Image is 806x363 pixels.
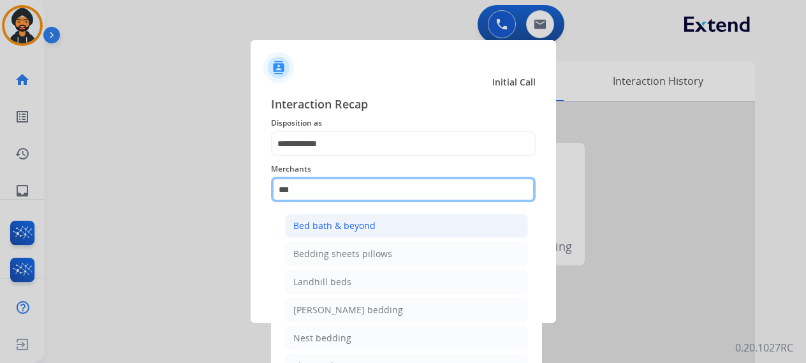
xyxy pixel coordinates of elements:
[263,52,294,83] img: contactIcon
[735,340,793,355] p: 0.20.1027RC
[492,76,536,89] span: Initial Call
[293,248,392,260] div: Bedding sheets pillows
[293,219,376,232] div: Bed bath & beyond
[293,304,403,316] div: [PERSON_NAME] bedding
[271,115,536,131] span: Disposition as
[293,332,351,344] div: Nest bedding
[271,161,536,177] span: Merchants
[293,276,351,288] div: Landhill beds
[271,95,536,115] span: Interaction Recap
